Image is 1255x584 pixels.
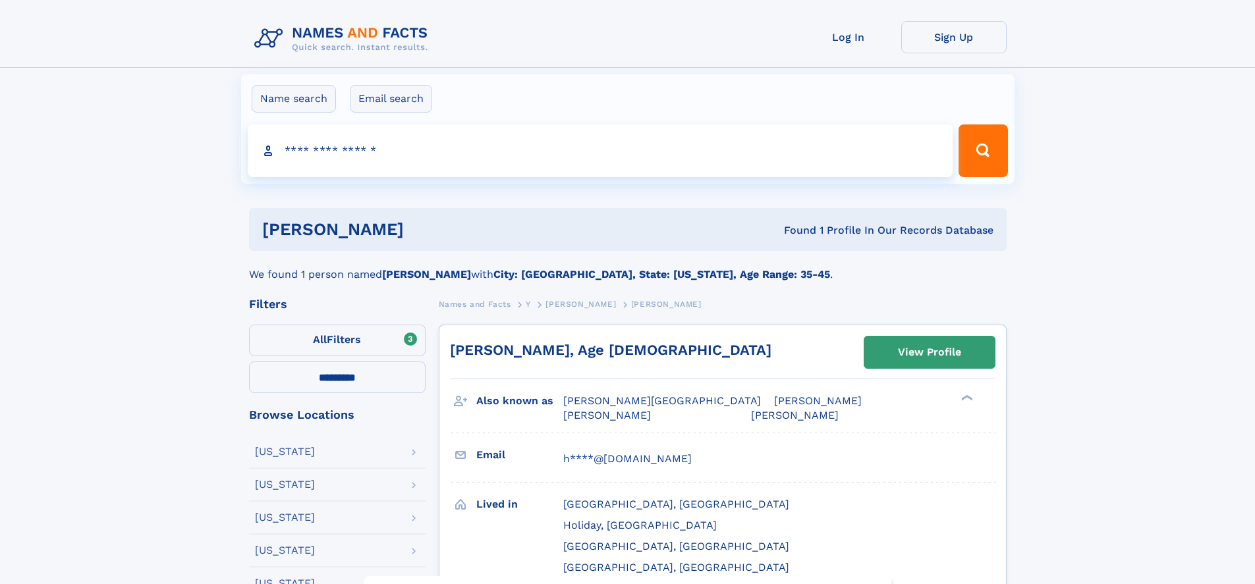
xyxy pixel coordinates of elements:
[255,545,315,556] div: [US_STATE]
[545,296,616,312] a: [PERSON_NAME]
[864,336,995,368] a: View Profile
[563,409,651,421] span: [PERSON_NAME]
[526,300,531,309] span: Y
[958,394,974,402] div: ❯
[249,409,426,421] div: Browse Locations
[563,540,789,552] span: [GEOGRAPHIC_DATA], [GEOGRAPHIC_DATA]
[774,394,862,407] span: [PERSON_NAME]
[901,21,1007,53] a: Sign Up
[255,512,315,523] div: [US_STATE]
[382,268,471,280] b: [PERSON_NAME]
[563,498,789,510] span: [GEOGRAPHIC_DATA], [GEOGRAPHIC_DATA]
[476,444,563,466] h3: Email
[476,390,563,412] h3: Also known as
[248,124,953,177] input: search input
[631,300,702,309] span: [PERSON_NAME]
[545,300,616,309] span: [PERSON_NAME]
[249,325,426,356] label: Filters
[526,296,531,312] a: Y
[255,446,315,457] div: [US_STATE]
[594,223,993,238] div: Found 1 Profile In Our Records Database
[249,21,439,57] img: Logo Names and Facts
[898,337,961,367] div: View Profile
[262,221,594,238] h1: [PERSON_NAME]
[751,409,839,421] span: [PERSON_NAME]
[350,85,432,113] label: Email search
[249,298,426,310] div: Filters
[563,394,761,407] span: [PERSON_NAME][GEOGRAPHIC_DATA]
[439,296,511,312] a: Names and Facts
[563,561,789,573] span: [GEOGRAPHIC_DATA], [GEOGRAPHIC_DATA]
[493,268,830,280] b: City: [GEOGRAPHIC_DATA], State: [US_STATE], Age Range: 35-45
[796,21,901,53] a: Log In
[249,251,1007,282] div: We found 1 person named with .
[476,493,563,516] h3: Lived in
[252,85,336,113] label: Name search
[563,519,717,531] span: Holiday, [GEOGRAPHIC_DATA]
[255,479,315,490] div: [US_STATE]
[959,124,1007,177] button: Search Button
[313,333,327,346] span: All
[450,342,771,358] a: [PERSON_NAME], Age [DEMOGRAPHIC_DATA]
